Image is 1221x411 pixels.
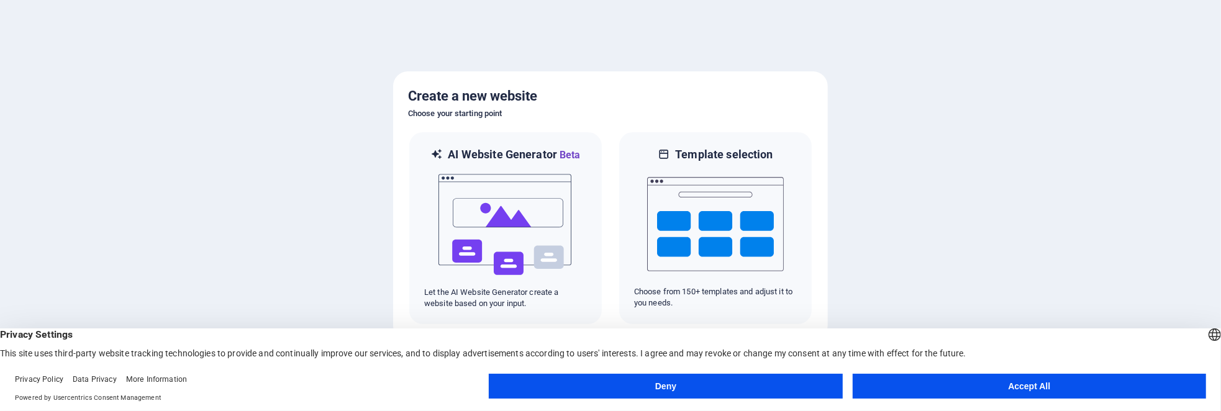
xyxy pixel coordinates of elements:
h6: AI Website Generator [448,147,580,163]
span: Beta [557,149,581,161]
div: AI Website GeneratorBetaaiLet the AI Website Generator create a website based on your input. [408,131,603,325]
h5: Create a new website [408,86,813,106]
img: ai [437,163,574,287]
h6: Template selection [675,147,773,162]
p: Let the AI Website Generator create a website based on your input. [424,287,587,309]
div: Template selectionChoose from 150+ templates and adjust it to you needs. [618,131,813,325]
h6: Choose your starting point [408,106,813,121]
p: Choose from 150+ templates and adjust it to you needs. [634,286,797,309]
